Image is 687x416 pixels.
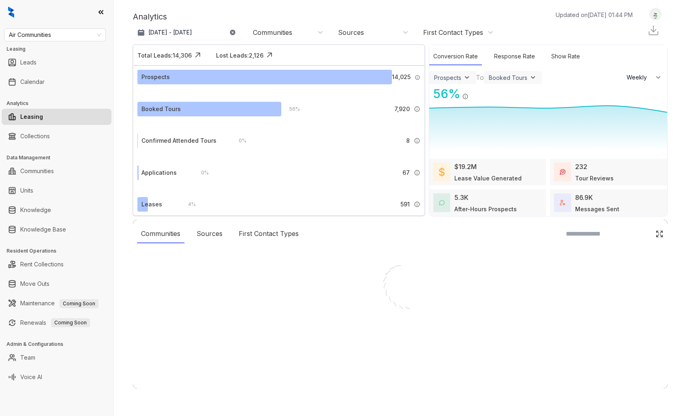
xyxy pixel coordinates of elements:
[141,168,177,177] div: Applications
[406,136,410,145] span: 8
[20,182,33,199] a: Units
[415,75,420,80] img: Info
[6,341,113,348] h3: Admin & Configurations
[253,28,292,37] div: Communities
[60,299,98,308] span: Coming Soon
[454,193,469,202] div: 5.3K
[2,202,111,218] li: Knowledge
[20,350,35,366] a: Team
[6,247,113,255] h3: Resident Operations
[560,169,565,175] img: TourReviews
[20,163,54,179] a: Communities
[360,248,441,329] img: Loader
[386,329,415,337] div: Loading...
[20,256,64,272] a: Rent Collections
[20,54,36,71] a: Leads
[400,200,410,209] span: 591
[20,369,42,385] a: Voice AI
[9,29,101,41] span: Air Communities
[20,128,50,144] a: Collections
[622,70,667,85] button: Weekly
[463,73,471,81] img: ViewFilterArrow
[216,51,263,60] div: Lost Leads: 2,126
[2,163,111,179] li: Communities
[148,28,192,36] p: [DATE] - [DATE]
[429,85,460,103] div: 56 %
[2,128,111,144] li: Collections
[575,193,593,202] div: 86.9K
[2,109,111,125] li: Leasing
[2,350,111,366] li: Team
[180,200,196,209] div: 4 %
[2,221,111,238] li: Knowledge Base
[281,105,300,114] div: 56 %
[547,48,584,65] div: Show Rate
[414,137,420,144] img: Info
[655,230,663,238] img: Click Icon
[193,225,227,243] div: Sources
[231,136,246,145] div: 0 %
[20,276,49,292] a: Move Outs
[2,315,111,331] li: Renewals
[141,200,162,209] div: Leases
[476,73,484,82] div: To
[454,174,522,182] div: Lease Value Generated
[193,168,209,177] div: 0 %
[575,205,619,213] div: Messages Sent
[392,73,411,81] span: 14,025
[8,6,14,18] img: logo
[20,109,43,125] a: Leasing
[414,201,420,208] img: Info
[402,168,410,177] span: 67
[423,28,483,37] div: First Contact Types
[2,54,111,71] li: Leads
[439,200,445,206] img: AfterHoursConversations
[529,73,537,81] img: ViewFilterArrow
[627,73,651,81] span: Weekly
[141,136,216,145] div: Confirmed Attended Tours
[490,48,539,65] div: Response Rate
[133,25,242,40] button: [DATE] - [DATE]
[2,74,111,90] li: Calendar
[20,202,51,218] a: Knowledge
[20,221,66,238] a: Knowledge Base
[434,74,461,81] div: Prospects
[2,182,111,199] li: Units
[263,49,276,61] img: Click Icon
[462,93,469,100] img: Info
[439,167,445,177] img: LeaseValue
[414,169,420,176] img: Info
[133,11,167,23] p: Analytics
[6,154,113,161] h3: Data Management
[141,105,181,114] div: Booked Tours
[575,174,614,182] div: Tour Reviews
[137,51,192,60] div: Total Leads: 14,306
[429,48,482,65] div: Conversion Rate
[2,369,111,385] li: Voice AI
[650,10,661,19] img: UserAvatar
[20,315,90,331] a: RenewalsComing Soon
[192,49,204,61] img: Click Icon
[6,100,113,107] h3: Analytics
[20,74,45,90] a: Calendar
[469,86,481,98] img: Click Icon
[394,105,410,114] span: 7,920
[414,106,420,112] img: Info
[235,225,303,243] div: First Contact Types
[454,205,517,213] div: After-Hours Prospects
[2,256,111,272] li: Rent Collections
[647,24,659,36] img: Download
[51,318,90,327] span: Coming Soon
[489,74,527,81] div: Booked Tours
[137,225,184,243] div: Communities
[2,295,111,311] li: Maintenance
[556,11,633,19] p: Updated on [DATE] 01:44 PM
[338,28,364,37] div: Sources
[6,45,113,53] h3: Leasing
[141,73,170,81] div: Prospects
[2,276,111,292] li: Move Outs
[454,162,477,172] div: $19.2M
[575,162,587,172] div: 232
[560,200,565,206] img: TotalFum
[638,230,645,237] img: SearchIcon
